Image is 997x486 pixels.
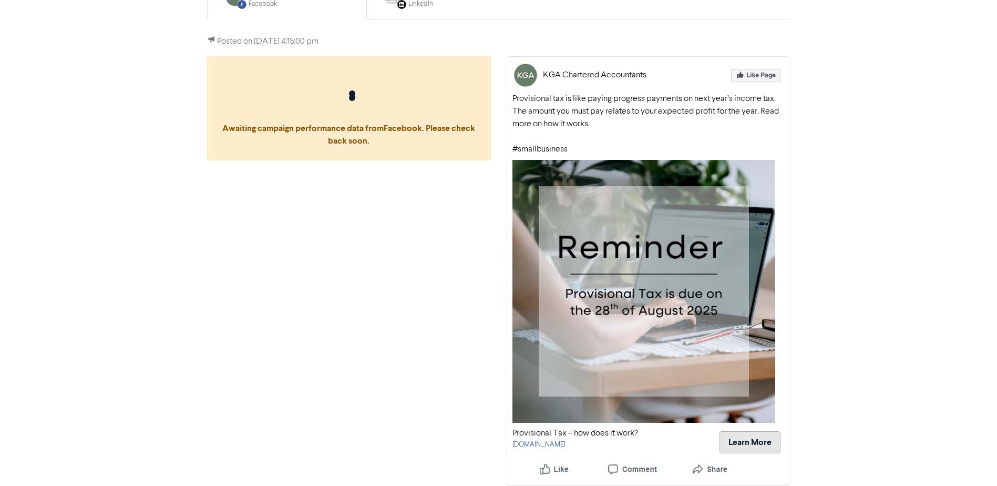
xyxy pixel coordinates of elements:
img: Your Selected Media [512,160,775,423]
div: Provisional tax is like paying progress payments on next year’s income tax. The amount you must p... [512,93,785,156]
img: KGA Chartered Accountants [512,62,539,88]
button: Learn More [720,431,780,453]
img: Like, Comment, Share [512,458,749,480]
p: Posted on [DATE] 4:15:00 pm [207,35,790,48]
div: Provisional Tax – how does it work? [512,427,638,440]
iframe: Chat Widget [865,372,997,486]
img: Like Page [731,69,780,82]
a: Learn More [720,438,780,447]
div: KGA Chartered Accountants [543,69,646,82]
span: Awaiting campaign performance data from Facebook . Please check back soon. [218,90,480,146]
a: [DOMAIN_NAME] [512,441,565,448]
